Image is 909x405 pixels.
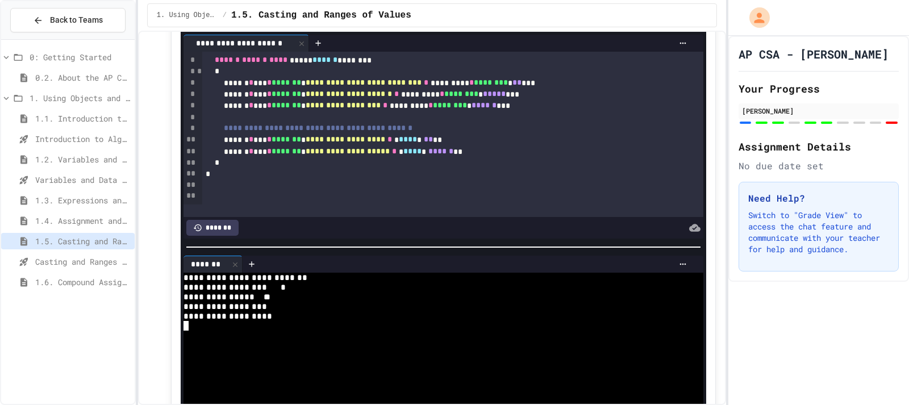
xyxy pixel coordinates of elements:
h2: Assignment Details [739,139,899,155]
div: No due date set [739,159,899,173]
span: 1.5. Casting and Ranges of Values [35,235,130,247]
span: Variables and Data Types - Quiz [35,174,130,186]
span: 1.1. Introduction to Algorithms, Programming, and Compilers [35,112,130,124]
span: 1.3. Expressions and Output [New] [35,194,130,206]
span: 1. Using Objects and Methods [157,11,218,20]
span: 0: Getting Started [30,51,130,63]
span: Introduction to Algorithms, Programming, and Compilers [35,133,130,145]
div: [PERSON_NAME] [742,106,895,116]
span: 1.2. Variables and Data Types [35,153,130,165]
h3: Need Help? [748,191,889,205]
h1: AP CSA - [PERSON_NAME] [739,46,889,62]
span: Back to Teams [50,14,103,26]
p: Switch to "Grade View" to access the chat feature and communicate with your teacher for help and ... [748,210,889,255]
span: 0.2. About the AP CSA Exam [35,72,130,83]
span: 1.4. Assignment and Input [35,215,130,227]
span: / [223,11,227,20]
h2: Your Progress [739,81,899,97]
div: My Account [737,5,773,31]
span: 1.6. Compound Assignment Operators [35,276,130,288]
span: Casting and Ranges of variables - Quiz [35,256,130,268]
span: 1. Using Objects and Methods [30,92,130,104]
button: Back to Teams [10,8,126,32]
span: 1.5. Casting and Ranges of Values [231,9,411,22]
